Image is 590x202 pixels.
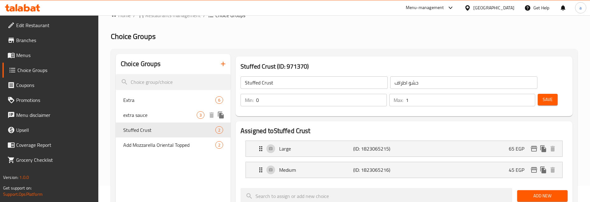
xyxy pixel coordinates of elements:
[19,173,29,181] span: 1.0.0
[3,190,43,198] a: Support.OpsPlatform
[246,162,562,178] div: Expand
[216,127,223,133] span: 2
[215,12,245,19] span: Choice Groups
[16,141,94,149] span: Coverage Report
[16,111,94,119] span: Menu disclaimer
[2,108,99,123] a: Menu disclaimer
[215,126,223,134] div: Choices
[111,29,156,43] span: Choice Groups
[509,145,529,152] p: 65 EGP
[116,74,231,90] input: search
[509,166,529,174] p: 45 EGP
[116,123,231,137] div: Stuffed Crust2
[216,97,223,103] span: 6
[279,145,353,152] p: Large
[121,59,161,69] h2: Choice Groups
[16,156,94,164] span: Grocery Checklist
[2,33,99,48] a: Branches
[138,12,201,19] a: Restaurants management
[216,110,226,120] button: duplicate
[2,18,99,33] a: Edit Restaurant
[2,48,99,63] a: Menus
[241,126,568,136] h2: Assigned to Stuffed Crust
[529,144,539,153] button: edit
[2,78,99,93] a: Coupons
[539,165,548,175] button: duplicate
[215,96,223,104] div: Choices
[16,96,94,104] span: Promotions
[353,166,403,174] p: (ID: 1823065216)
[17,66,94,74] span: Choice Groups
[123,126,215,134] span: Stuffed Crust
[517,190,568,202] button: Add New
[2,152,99,167] a: Grocery Checklist
[215,141,223,149] div: Choices
[473,4,514,11] div: [GEOGRAPHIC_DATA]
[116,93,231,108] div: Extra6
[116,108,231,123] div: extra sauce3deleteduplicate
[203,12,205,19] li: /
[3,173,18,181] span: Version:
[353,145,403,152] p: (ID: 1823065215)
[197,112,204,118] span: 3
[111,12,131,19] a: Home
[145,12,201,19] span: Restaurants management
[548,165,557,175] button: delete
[2,137,99,152] a: Coverage Report
[539,144,548,153] button: duplicate
[241,61,568,71] h3: Stuffed Crust (ID: 971370)
[123,111,197,119] span: extra sauce
[2,63,99,78] a: Choice Groups
[279,166,353,174] p: Medium
[2,93,99,108] a: Promotions
[3,184,32,192] span: Get support on:
[133,12,135,19] li: /
[16,81,94,89] span: Coupons
[548,144,557,153] button: delete
[579,4,582,11] span: a
[207,110,216,120] button: delete
[2,123,99,137] a: Upsell
[522,192,563,200] span: Add New
[394,96,403,104] p: Max:
[16,51,94,59] span: Menus
[538,94,558,105] button: Save
[216,142,223,148] span: 2
[123,96,215,104] span: Extra
[543,96,553,103] span: Save
[16,36,94,44] span: Branches
[245,96,254,104] p: Min:
[241,138,568,159] li: Expand
[16,126,94,134] span: Upsell
[123,141,215,149] span: Add Mozzarella Oriental Topped
[246,141,562,156] div: Expand
[529,165,539,175] button: edit
[241,159,568,180] li: Expand
[16,22,94,29] span: Edit Restaurant
[406,4,444,12] div: Menu-management
[116,137,231,152] div: Add Mozzarella Oriental Topped2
